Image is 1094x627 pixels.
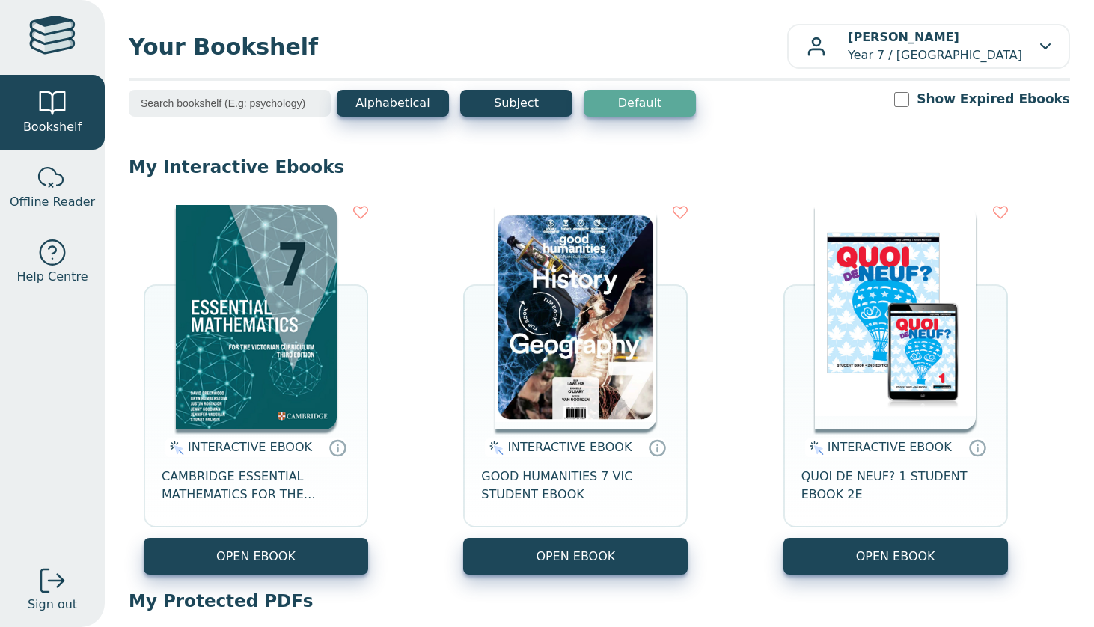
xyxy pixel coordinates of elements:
a: Interactive eBooks are accessed online via the publisher’s portal. They contain interactive resou... [328,438,346,456]
b: [PERSON_NAME] [848,30,959,44]
span: QUOI DE NEUF? 1 STUDENT EBOOK 2E [801,468,990,504]
img: a4cdec38-c0cf-47c5-bca4-515c5eb7b3e9.png [176,205,337,429]
span: Offline Reader [10,193,95,211]
button: Alphabetical [337,90,449,117]
span: INTERACTIVE EBOOK [507,440,632,454]
button: Default [584,90,696,117]
span: Bookshelf [23,118,82,136]
p: My Interactive Ebooks [129,156,1070,178]
img: interactive.svg [165,439,184,457]
img: interactive.svg [805,439,824,457]
label: Show Expired Ebooks [917,90,1070,108]
span: Help Centre [16,268,88,286]
span: INTERACTIVE EBOOK [828,440,952,454]
span: CAMBRIDGE ESSENTIAL MATHEMATICS FOR THE VICTORIAN CURRICULUM YEAR 7 EBOOK 3E [162,468,350,504]
input: Search bookshelf (E.g: psychology) [129,90,331,117]
a: Interactive eBooks are accessed online via the publisher’s portal. They contain interactive resou... [648,438,666,456]
img: interactive.svg [485,439,504,457]
p: Year 7 / [GEOGRAPHIC_DATA] [848,28,1022,64]
span: INTERACTIVE EBOOK [188,440,312,454]
img: 56f252b5-7391-e911-a97e-0272d098c78b.jpg [815,205,976,429]
button: OPEN EBOOK [463,538,688,575]
img: c71c2be2-8d91-e911-a97e-0272d098c78b.png [495,205,656,429]
span: GOOD HUMANITIES 7 VIC STUDENT EBOOK [481,468,670,504]
span: Sign out [28,596,77,614]
a: Interactive eBooks are accessed online via the publisher’s portal. They contain interactive resou... [968,438,986,456]
p: My Protected PDFs [129,590,1070,612]
button: [PERSON_NAME]Year 7 / [GEOGRAPHIC_DATA] [787,24,1070,69]
button: OPEN EBOOK [783,538,1008,575]
button: Subject [460,90,572,117]
button: OPEN EBOOK [144,538,368,575]
span: Your Bookshelf [129,30,787,64]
